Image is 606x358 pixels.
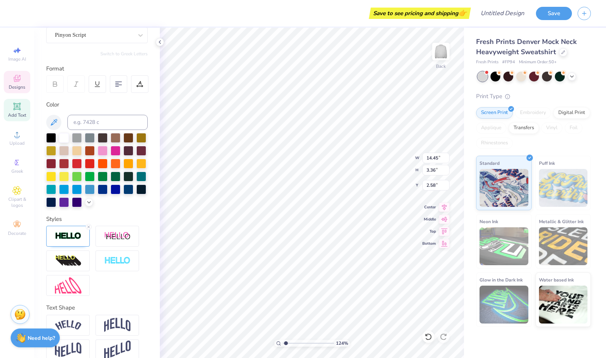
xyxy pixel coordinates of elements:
[515,107,551,119] div: Embroidery
[475,6,530,21] input: Untitled Design
[479,286,528,324] img: Glow in the Dark Ink
[509,122,539,134] div: Transfers
[539,227,588,265] img: Metallic & Glitter Ink
[519,59,557,66] span: Minimum Order: 50 +
[67,115,148,130] input: e.g. 7428 c
[479,227,528,265] img: Neon Ink
[28,335,55,342] strong: Need help?
[422,217,436,222] span: Middle
[11,168,23,174] span: Greek
[55,342,81,357] img: Flag
[539,159,555,167] span: Puff Ink
[476,107,513,119] div: Screen Print
[104,256,131,265] img: Negative Space
[9,140,25,146] span: Upload
[422,241,436,246] span: Bottom
[8,112,26,118] span: Add Text
[433,44,448,59] img: Back
[539,169,588,207] img: Puff Ink
[539,286,588,324] img: Water based Ink
[476,138,513,149] div: Rhinestones
[9,84,25,90] span: Designs
[553,107,590,119] div: Digital Print
[458,8,467,17] span: 👉
[422,205,436,210] span: Center
[436,63,446,70] div: Back
[502,59,515,66] span: # FP94
[55,277,81,294] img: Free Distort
[336,340,348,347] span: 124 %
[55,232,81,241] img: Stroke
[479,276,523,284] span: Glow in the Dark Ink
[8,56,26,62] span: Image AI
[46,303,148,312] div: Text Shape
[539,276,574,284] span: Water based Ink
[536,7,572,20] button: Save
[539,217,584,225] span: Metallic & Glitter Ink
[8,230,26,236] span: Decorate
[100,51,148,57] button: Switch to Greek Letters
[4,196,30,208] span: Clipart & logos
[422,229,436,234] span: Top
[479,169,528,207] img: Standard
[476,122,506,134] div: Applique
[479,159,500,167] span: Standard
[46,100,148,109] div: Color
[104,231,131,241] img: Shadow
[479,217,498,225] span: Neon Ink
[476,59,498,66] span: Fresh Prints
[476,37,577,56] span: Fresh Prints Denver Mock Neck Heavyweight Sweatshirt
[476,92,591,101] div: Print Type
[565,122,583,134] div: Foil
[104,318,131,332] img: Arch
[55,320,81,330] img: Arc
[541,122,562,134] div: Vinyl
[371,8,469,19] div: Save to see pricing and shipping
[55,255,81,267] img: 3d Illusion
[46,215,148,224] div: Styles
[46,64,148,73] div: Format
